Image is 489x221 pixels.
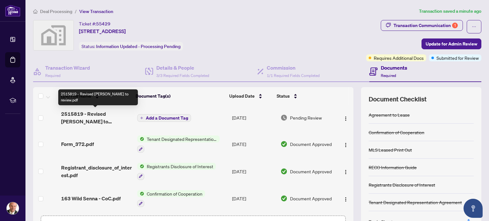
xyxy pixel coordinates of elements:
[137,135,220,153] button: Status IconTenant Designated Representation Agreement
[58,87,133,105] th: (14) File Name
[144,163,216,170] span: Registrants Disclosure of Interest
[419,8,481,15] article: Transaction saved a minute ago
[341,166,351,176] button: Logo
[40,9,72,14] span: Deal Processing
[140,116,143,120] span: plus
[61,140,94,148] span: Form_372.pdf
[58,89,138,105] div: 2515819 - Revised [PERSON_NAME] to review.pdf
[79,42,183,51] div: Status:
[436,54,479,61] span: Submitted for Review
[33,9,38,14] span: home
[137,190,144,197] img: Status Icon
[426,39,477,49] span: Update for Admin Review
[156,64,209,72] h4: Details & People
[45,73,60,78] span: Required
[33,20,74,50] img: svg%3e
[290,195,332,202] span: Document Approved
[277,93,290,100] span: Status
[472,24,476,29] span: ellipsis
[7,202,19,214] img: Profile Icon
[79,20,110,27] div: Ticket #:
[343,169,348,175] img: Logo
[61,110,132,125] span: 2515819 - Revised [PERSON_NAME] to review.pdf
[369,146,412,153] div: MLS Leased Print Out
[146,116,188,120] span: Add a Document Tag
[137,163,144,170] img: Status Icon
[369,111,410,118] div: Agreement to Lease
[374,54,424,61] span: Requires Additional Docs
[274,87,332,105] th: Status
[290,168,332,175] span: Document Approved
[369,129,424,136] div: Confirmation of Cooperation
[144,135,220,142] span: Tenant Designated Representation Agreement
[96,21,110,27] span: 55429
[381,64,407,72] h4: Documents
[280,168,287,175] img: Document Status
[133,87,227,105] th: Document Tag(s)
[290,141,332,148] span: Document Approved
[422,38,481,49] button: Update for Admin Review
[393,20,458,31] div: Transaction Communication
[381,73,396,78] span: Required
[137,190,205,207] button: Status IconConfirmation of Cooperation
[267,73,320,78] span: 1/1 Required Fields Completed
[144,190,205,197] span: Confirmation of Cooperation
[227,87,274,105] th: Upload Date
[369,95,427,104] span: Document Checklist
[280,141,287,148] img: Document Status
[156,73,209,78] span: 3/3 Required Fields Completed
[341,113,351,123] button: Logo
[369,199,462,206] div: Tenant Designated Representation Agreement
[61,164,132,179] span: Registrant_disclosure_of_interest.pdf
[230,158,278,185] td: [DATE]
[61,195,121,202] span: 163 Wild Senna - CoC.pdf
[369,164,417,171] div: RECO Information Guide
[343,142,348,148] img: Logo
[280,114,287,121] img: Document Status
[230,130,278,158] td: [DATE]
[45,64,90,72] h4: Transaction Wizard
[280,195,287,202] img: Document Status
[137,114,191,122] button: Add a Document Tag
[229,93,255,100] span: Upload Date
[230,105,278,130] td: [DATE]
[5,5,20,17] img: logo
[137,163,216,180] button: Status IconRegistrants Disclosure of Interest
[290,114,322,121] span: Pending Review
[79,9,113,14] span: View Transaction
[343,197,348,202] img: Logo
[369,181,435,188] div: Registrants Disclosure of Interest
[267,64,320,72] h4: Commission
[79,27,126,35] span: [STREET_ADDRESS]
[75,8,77,15] li: /
[341,139,351,149] button: Logo
[464,199,483,218] button: Open asap
[341,193,351,204] button: Logo
[381,20,463,31] button: Transaction Communication1
[343,116,348,121] img: Logo
[452,23,458,28] div: 1
[230,185,278,212] td: [DATE]
[137,135,144,142] img: Status Icon
[96,44,181,49] span: Information Updated - Processing Pending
